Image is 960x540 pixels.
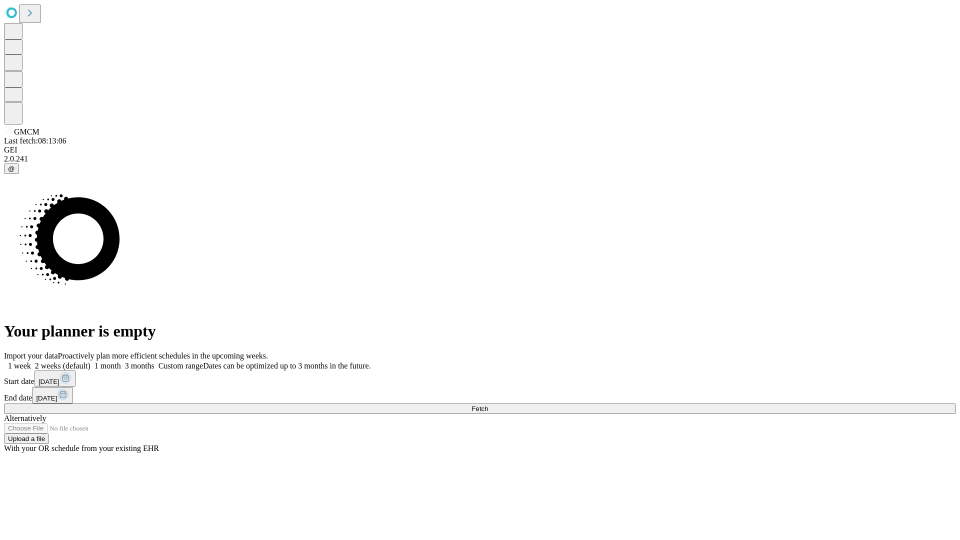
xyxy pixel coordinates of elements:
[158,361,203,370] span: Custom range
[4,370,956,387] div: Start date
[4,163,19,174] button: @
[4,433,49,444] button: Upload a file
[38,378,59,385] span: [DATE]
[4,403,956,414] button: Fetch
[4,351,58,360] span: Import your data
[4,154,956,163] div: 2.0.241
[4,136,66,145] span: Last fetch: 08:13:06
[4,414,46,422] span: Alternatively
[203,361,370,370] span: Dates can be optimized up to 3 months in the future.
[4,387,956,403] div: End date
[4,444,159,452] span: With your OR schedule from your existing EHR
[34,370,75,387] button: [DATE]
[471,405,488,412] span: Fetch
[8,165,15,172] span: @
[36,394,57,402] span: [DATE]
[35,361,90,370] span: 2 weeks (default)
[4,145,956,154] div: GEI
[58,351,268,360] span: Proactively plan more efficient schedules in the upcoming weeks.
[8,361,31,370] span: 1 week
[4,322,956,340] h1: Your planner is empty
[32,387,73,403] button: [DATE]
[14,127,39,136] span: GMCM
[125,361,154,370] span: 3 months
[94,361,121,370] span: 1 month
